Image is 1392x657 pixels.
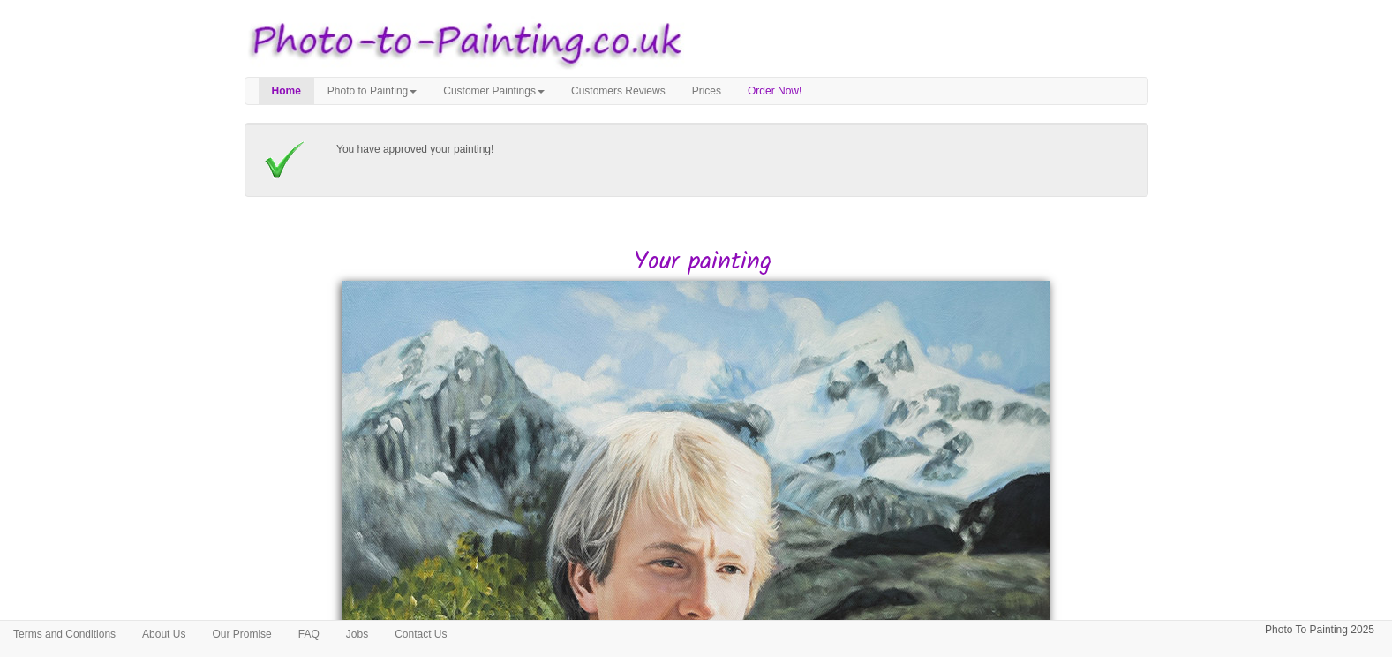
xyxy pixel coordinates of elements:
[679,78,734,104] a: Prices
[236,9,688,77] img: Photo to Painting
[129,621,199,647] a: About Us
[258,249,1148,276] h2: Your painting
[314,78,430,104] a: Photo to Painting
[259,78,314,104] a: Home
[262,140,306,179] img: Approved
[285,621,333,647] a: FAQ
[430,78,558,104] a: Customer Paintings
[381,621,460,647] a: Contact Us
[558,78,679,104] a: Customers Reviews
[336,140,1131,159] p: You have approved your painting!
[1265,621,1374,639] p: Photo To Painting 2025
[333,621,381,647] a: Jobs
[199,621,284,647] a: Our Promise
[734,78,815,104] a: Order Now!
